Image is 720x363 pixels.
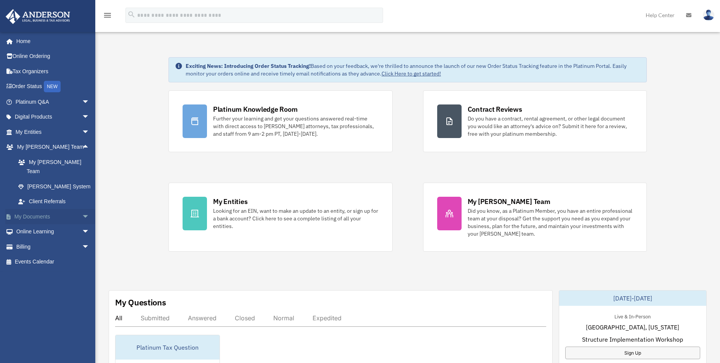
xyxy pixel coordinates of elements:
a: My [PERSON_NAME] Teamarrow_drop_up [5,140,101,155]
a: My [PERSON_NAME] Team [11,154,101,179]
a: Home [5,34,97,49]
i: search [127,10,136,19]
a: Order StatusNEW [5,79,101,95]
div: Did you know, as a Platinum Member, you have an entire professional team at your disposal? Get th... [468,207,633,238]
span: arrow_drop_up [82,140,97,155]
span: arrow_drop_down [82,224,97,240]
span: arrow_drop_down [82,239,97,255]
div: Do you have a contract, rental agreement, or other legal document you would like an attorney's ad... [468,115,633,138]
div: Normal [273,314,294,322]
a: My [PERSON_NAME] Team Did you know, as a Platinum Member, you have an entire professional team at... [423,183,647,252]
div: My Questions [115,297,166,308]
div: Based on your feedback, we're thrilled to announce the launch of our new Order Status Tracking fe... [186,62,640,77]
div: Contract Reviews [468,104,522,114]
strong: Exciting News: Introducing Order Status Tracking! [186,63,311,69]
a: My Entities Looking for an EIN, want to make an update to an entity, or sign up for a bank accoun... [168,183,393,252]
a: My Entitiesarrow_drop_down [5,124,101,140]
div: Closed [235,314,255,322]
div: Submitted [141,314,170,322]
span: arrow_drop_down [82,209,97,225]
a: My Documentsarrow_drop_down [5,209,101,224]
span: Structure Implementation Workshop [582,335,683,344]
div: Looking for an EIN, want to make an update to an entity, or sign up for a bank account? Click her... [213,207,378,230]
img: User Pic [703,10,714,21]
a: Contract Reviews Do you have a contract, rental agreement, or other legal document you would like... [423,90,647,152]
div: Answered [188,314,216,322]
div: My Entities [213,197,247,206]
div: Live & In-Person [608,312,657,320]
div: Further your learning and get your questions answered real-time with direct access to [PERSON_NAM... [213,115,378,138]
i: menu [103,11,112,20]
img: Anderson Advisors Platinum Portal [3,9,72,24]
span: arrow_drop_down [82,124,97,140]
a: Client Referrals [11,194,101,209]
a: Click Here to get started! [382,70,441,77]
span: arrow_drop_down [82,109,97,125]
a: Online Ordering [5,49,101,64]
div: All [115,314,122,322]
a: Sign Up [565,347,700,359]
div: [DATE]-[DATE] [559,291,706,306]
a: Digital Productsarrow_drop_down [5,109,101,125]
span: arrow_drop_down [82,94,97,110]
a: [PERSON_NAME] System [11,179,101,194]
span: [GEOGRAPHIC_DATA], [US_STATE] [586,323,679,332]
a: Online Learningarrow_drop_down [5,224,101,239]
a: Billingarrow_drop_down [5,239,101,254]
div: Expedited [313,314,342,322]
div: My [PERSON_NAME] Team [468,197,550,206]
div: NEW [44,81,61,92]
a: Platinum Q&Aarrow_drop_down [5,94,101,109]
a: menu [103,13,112,20]
div: Platinum Tax Question [115,335,220,360]
div: Platinum Knowledge Room [213,104,298,114]
a: Tax Organizers [5,64,101,79]
a: Platinum Knowledge Room Further your learning and get your questions answered real-time with dire... [168,90,393,152]
a: Events Calendar [5,254,101,270]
